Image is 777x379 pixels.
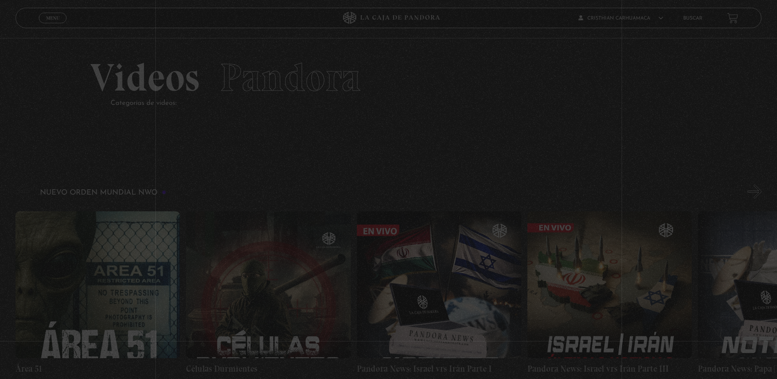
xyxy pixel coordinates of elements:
h4: Células Durmientes [186,362,350,375]
h2: Videos [90,58,687,97]
h4: Pandora News: Israel vrs Irán Parte III [527,362,692,375]
span: Pandora [220,54,361,101]
span: Cerrar [43,22,62,28]
span: cristhian carhuamaca [578,16,663,20]
p: Categorías de videos: [111,97,687,110]
span: Menu [46,16,60,20]
button: Previous [15,184,30,199]
h3: Nuevo Orden Mundial NWO [40,189,166,197]
a: Buscar [684,16,703,20]
h4: Pandora News: Israel vrs Irán Parte I [357,362,521,375]
a: View your shopping cart [727,12,738,23]
button: Next [748,184,762,199]
h4: Área 51 [15,362,180,375]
